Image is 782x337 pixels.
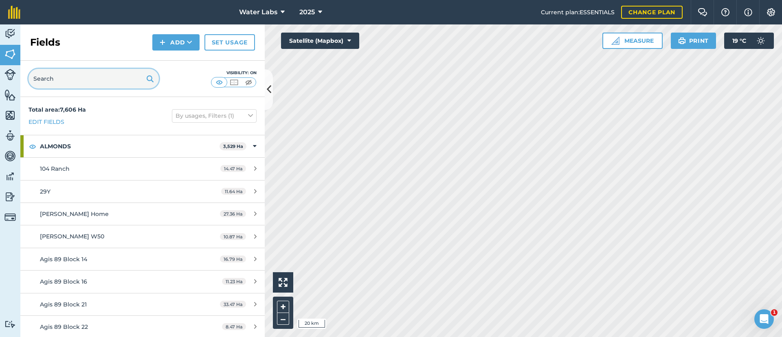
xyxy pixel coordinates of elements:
[4,28,16,40] img: svg+xml;base64,PD94bWwgdmVyc2lvbj0iMS4wIiBlbmNvZGluZz0idXRmLTgiPz4KPCEtLSBHZW5lcmF0b3I6IEFkb2JlIE...
[20,248,265,270] a: Agis 89 Block 1416.79 Ha
[4,150,16,162] img: svg+xml;base64,PD94bWwgdmVyc2lvbj0iMS4wIiBlbmNvZGluZz0idXRmLTgiPz4KPCEtLSBHZW5lcmF0b3I6IEFkb2JlIE...
[621,6,683,19] a: Change plan
[20,158,265,180] a: 104 Ranch14.47 Ha
[239,7,277,17] span: Water Labs
[29,117,64,126] a: Edit fields
[4,211,16,223] img: svg+xml;base64,PD94bWwgdmVyc2lvbj0iMS4wIiBlbmNvZGluZz0idXRmLTgiPz4KPCEtLSBHZW5lcmF0b3I6IEFkb2JlIE...
[211,70,257,76] div: Visibility: On
[40,165,70,172] span: 104 Ranch
[30,36,60,49] h2: Fields
[602,33,663,49] button: Measure
[220,233,246,240] span: 10.87 Ha
[152,34,200,51] button: Add
[766,8,776,16] img: A cog icon
[4,130,16,142] img: svg+xml;base64,PD94bWwgdmVyc2lvbj0iMS4wIiBlbmNvZGluZz0idXRmLTgiPz4KPCEtLSBHZW5lcmF0b3I6IEFkb2JlIE...
[277,301,289,313] button: +
[277,313,289,325] button: –
[220,210,246,217] span: 27.36 Ha
[724,33,774,49] button: 19 °C
[223,143,243,149] strong: 3,529 Ha
[29,106,86,113] strong: Total area : 7,606 Ha
[671,33,716,49] button: Print
[4,320,16,328] img: svg+xml;base64,PD94bWwgdmVyc2lvbj0iMS4wIiBlbmNvZGluZz0idXRmLTgiPz4KPCEtLSBHZW5lcmF0b3I6IEFkb2JlIE...
[744,7,752,17] img: svg+xml;base64,PHN2ZyB4bWxucz0iaHR0cDovL3d3dy53My5vcmcvMjAwMC9zdmciIHdpZHRoPSIxNyIgaGVpZ2h0PSIxNy...
[222,278,246,285] span: 11.23 Ha
[160,37,165,47] img: svg+xml;base64,PHN2ZyB4bWxucz0iaHR0cDovL3d3dy53My5vcmcvMjAwMC9zdmciIHdpZHRoPSIxNCIgaGVpZ2h0PSIyNC...
[220,301,246,308] span: 33.47 Ha
[40,278,87,285] span: Agis 89 Block 16
[4,48,16,60] img: svg+xml;base64,PHN2ZyB4bWxucz0iaHR0cDovL3d3dy53My5vcmcvMjAwMC9zdmciIHdpZHRoPSI1NiIgaGVpZ2h0PSI2MC...
[220,256,246,262] span: 16.79 Ha
[220,165,246,172] span: 14.47 Ha
[29,69,159,88] input: Search
[229,78,239,86] img: svg+xml;base64,PHN2ZyB4bWxucz0iaHR0cDovL3d3dy53My5vcmcvMjAwMC9zdmciIHdpZHRoPSI1MCIgaGVpZ2h0PSI0MC...
[40,135,220,157] strong: ALMONDS
[541,8,615,17] span: Current plan : ESSENTIALS
[40,301,87,308] span: Agis 89 Block 21
[4,191,16,203] img: svg+xml;base64,PD94bWwgdmVyc2lvbj0iMS4wIiBlbmNvZGluZz0idXRmLTgiPz4KPCEtLSBHZW5lcmF0b3I6IEFkb2JlIE...
[40,233,104,240] span: [PERSON_NAME] W50
[678,36,686,46] img: svg+xml;base64,PHN2ZyB4bWxucz0iaHR0cDovL3d3dy53My5vcmcvMjAwMC9zdmciIHdpZHRoPSIxOSIgaGVpZ2h0PSIyNC...
[299,7,315,17] span: 2025
[732,33,746,49] span: 19 ° C
[172,109,257,122] button: By usages, Filters (1)
[214,78,224,86] img: svg+xml;base64,PHN2ZyB4bWxucz0iaHR0cDovL3d3dy53My5vcmcvMjAwMC9zdmciIHdpZHRoPSI1MCIgaGVpZ2h0PSI0MC...
[4,170,16,183] img: svg+xml;base64,PD94bWwgdmVyc2lvbj0iMS4wIiBlbmNvZGluZz0idXRmLTgiPz4KPCEtLSBHZW5lcmF0b3I6IEFkb2JlIE...
[771,309,778,316] span: 1
[698,8,707,16] img: Two speech bubbles overlapping with the left bubble in the forefront
[279,278,288,287] img: Four arrows, one pointing top left, one top right, one bottom right and the last bottom left
[29,141,36,151] img: svg+xml;base64,PHN2ZyB4bWxucz0iaHR0cDovL3d3dy53My5vcmcvMjAwMC9zdmciIHdpZHRoPSIxOCIgaGVpZ2h0PSIyNC...
[20,293,265,315] a: Agis 89 Block 2133.47 Ha
[40,323,88,330] span: Agis 89 Block 22
[221,188,246,195] span: 11.64 Ha
[40,210,109,218] span: [PERSON_NAME] Home
[222,323,246,330] span: 8.47 Ha
[40,256,87,263] span: Agis 89 Block 14
[281,33,359,49] button: Satellite (Mapbox)
[4,109,16,121] img: svg+xml;base64,PHN2ZyB4bWxucz0iaHR0cDovL3d3dy53My5vcmcvMjAwMC9zdmciIHdpZHRoPSI1NiIgaGVpZ2h0PSI2MC...
[20,181,265,203] a: 29Y11.64 Ha
[4,69,16,80] img: svg+xml;base64,PD94bWwgdmVyc2lvbj0iMS4wIiBlbmNvZGluZz0idXRmLTgiPz4KPCEtLSBHZW5lcmF0b3I6IEFkb2JlIE...
[20,135,265,157] div: ALMONDS3,529 Ha
[611,37,619,45] img: Ruler icon
[8,6,20,19] img: fieldmargin Logo
[754,309,774,329] iframe: Intercom live chat
[20,225,265,247] a: [PERSON_NAME] W5010.87 Ha
[40,188,51,195] span: 29Y
[146,74,154,84] img: svg+xml;base64,PHN2ZyB4bWxucz0iaHR0cDovL3d3dy53My5vcmcvMjAwMC9zdmciIHdpZHRoPSIxOSIgaGVpZ2h0PSIyNC...
[720,8,730,16] img: A question mark icon
[20,271,265,293] a: Agis 89 Block 1611.23 Ha
[204,34,255,51] a: Set usage
[753,33,769,49] img: svg+xml;base64,PD94bWwgdmVyc2lvbj0iMS4wIiBlbmNvZGluZz0idXRmLTgiPz4KPCEtLSBHZW5lcmF0b3I6IEFkb2JlIE...
[244,78,254,86] img: svg+xml;base64,PHN2ZyB4bWxucz0iaHR0cDovL3d3dy53My5vcmcvMjAwMC9zdmciIHdpZHRoPSI1MCIgaGVpZ2h0PSI0MC...
[20,203,265,225] a: [PERSON_NAME] Home27.36 Ha
[4,89,16,101] img: svg+xml;base64,PHN2ZyB4bWxucz0iaHR0cDovL3d3dy53My5vcmcvMjAwMC9zdmciIHdpZHRoPSI1NiIgaGVpZ2h0PSI2MC...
